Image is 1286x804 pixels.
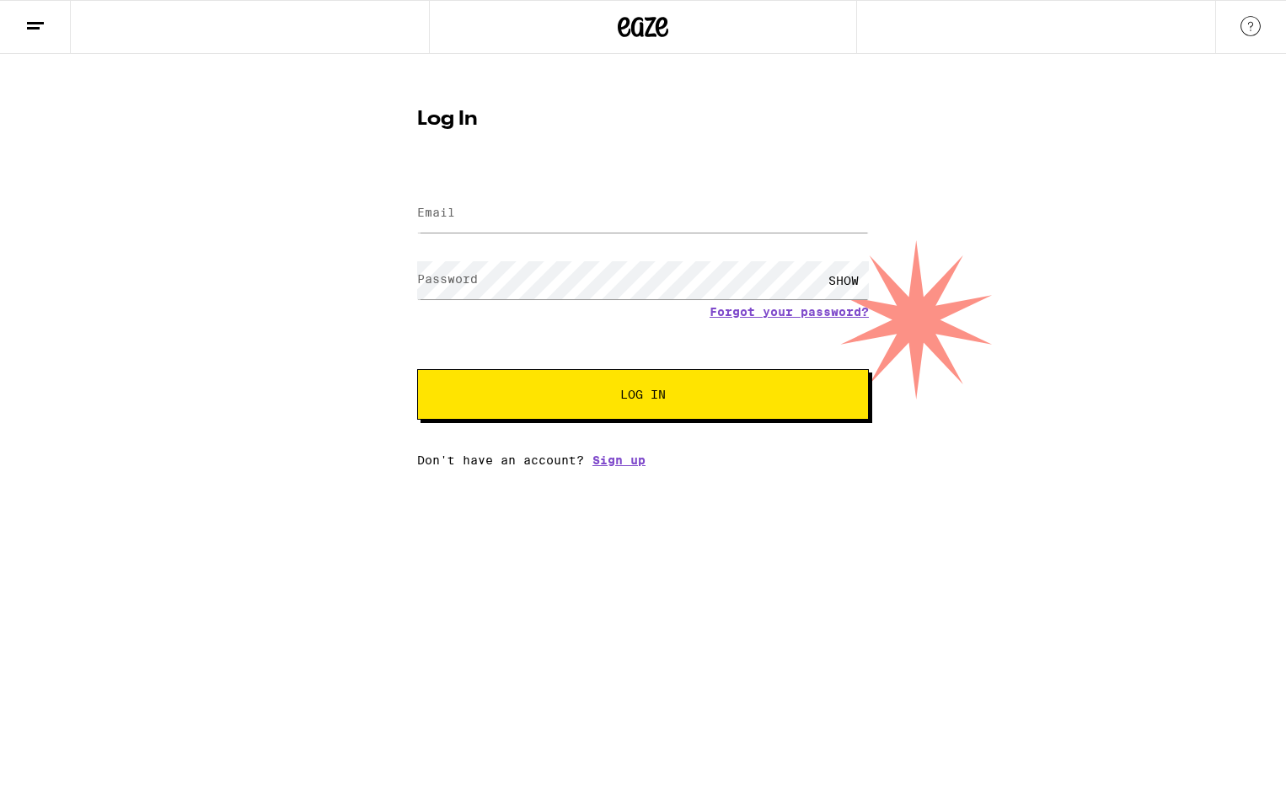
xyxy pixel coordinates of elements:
button: Log In [417,369,869,420]
label: Password [417,272,478,286]
h1: Log In [417,110,869,130]
span: Log In [620,389,666,400]
div: SHOW [818,261,869,299]
label: Email [417,206,455,219]
a: Forgot your password? [710,305,869,319]
input: Email [417,195,869,233]
div: Don't have an account? [417,453,869,467]
a: Sign up [592,453,646,467]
